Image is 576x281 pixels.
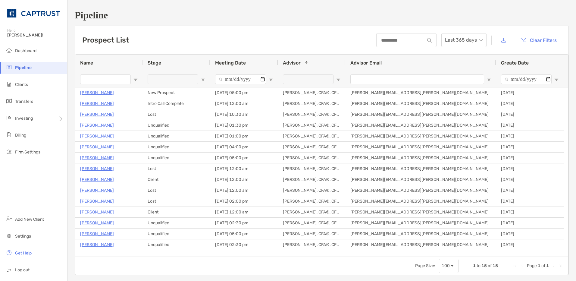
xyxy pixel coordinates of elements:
div: [DATE] [496,131,564,141]
div: Previous Page [520,264,524,268]
span: Add New Client [15,217,44,222]
span: of [541,263,545,268]
div: Lost [143,109,210,120]
div: [PERSON_NAME], CFA®, CFP® [278,142,346,152]
div: [DATE] 01:30 pm [210,120,278,131]
div: [PERSON_NAME], CFA®, CFP® [278,120,346,131]
div: [PERSON_NAME], CFA®, CFP® [278,163,346,174]
button: Open Filter Menu [487,77,491,82]
a: [PERSON_NAME] [80,187,114,194]
span: Settings [15,234,31,239]
img: billing icon [5,131,13,138]
input: Name Filter Input [80,74,131,84]
a: [PERSON_NAME] [80,111,114,118]
span: [PERSON_NAME]! [7,33,64,38]
span: Dashboard [15,48,36,53]
div: [DATE] [496,174,564,185]
div: Intro Call Complete [143,98,210,109]
div: [DATE] [496,109,564,120]
img: get-help icon [5,249,13,256]
div: [PERSON_NAME][EMAIL_ADDRESS][PERSON_NAME][DOMAIN_NAME] [346,229,496,239]
a: [PERSON_NAME] [80,143,114,151]
span: 1 [473,263,476,268]
span: Investing [15,116,33,121]
div: [DATE] 10:30 am [210,109,278,120]
a: [PERSON_NAME] [80,230,114,238]
a: [PERSON_NAME] [80,132,114,140]
div: [PERSON_NAME], CFA®, CFP® [278,131,346,141]
div: [DATE] [496,185,564,196]
div: [DATE] 05:00 pm [210,153,278,163]
div: [PERSON_NAME][EMAIL_ADDRESS][PERSON_NAME][DOMAIN_NAME] [346,120,496,131]
div: [PERSON_NAME][EMAIL_ADDRESS][PERSON_NAME][DOMAIN_NAME] [346,87,496,98]
div: Last Page [559,264,563,268]
div: [DATE] [496,87,564,98]
img: dashboard icon [5,47,13,54]
div: [PERSON_NAME], CFA®, CFP® [278,185,346,196]
p: [PERSON_NAME] [80,197,114,205]
img: clients icon [5,81,13,88]
div: Client [143,174,210,185]
div: [DATE] [496,239,564,250]
div: Lost [143,185,210,196]
div: [DATE] 12:00 am [210,185,278,196]
span: Create Date [501,60,529,66]
span: 1 [546,263,549,268]
div: [DATE] [496,98,564,109]
div: [DATE] [496,196,564,207]
a: [PERSON_NAME] [80,100,114,107]
div: [DATE] 02:30 pm [210,218,278,228]
div: Unqualified [143,239,210,250]
div: [PERSON_NAME], CFA®, CFP® [278,109,346,120]
button: Open Filter Menu [201,77,205,82]
div: [PERSON_NAME][EMAIL_ADDRESS][PERSON_NAME][DOMAIN_NAME] [346,207,496,217]
div: [PERSON_NAME], CFA®, CFP® [278,174,346,185]
div: [DATE] 12:00 am [210,98,278,109]
div: Page Size [439,259,459,273]
a: [PERSON_NAME] [80,241,114,248]
div: [DATE] [496,207,564,217]
input: Meeting Date Filter Input [215,74,266,84]
div: [DATE] 12:00 am [210,163,278,174]
p: [PERSON_NAME] [80,165,114,172]
input: Create Date Filter Input [501,74,552,84]
div: [PERSON_NAME], CFA®, CFP® [278,98,346,109]
div: [PERSON_NAME], CFA®, CFP® [278,218,346,228]
div: [PERSON_NAME][EMAIL_ADDRESS][PERSON_NAME][DOMAIN_NAME] [346,239,496,250]
h1: Pipeline [75,10,569,21]
div: First Page [512,264,517,268]
div: Page Size: [415,263,435,268]
div: [PERSON_NAME], CFA®, CFP® [278,207,346,217]
p: [PERSON_NAME] [80,122,114,129]
img: settings icon [5,232,13,239]
span: Pipeline [15,65,32,70]
span: Log out [15,267,30,273]
div: Unqualified [143,142,210,152]
h3: Prospect List [82,36,129,44]
span: 15 [493,263,498,268]
img: investing icon [5,114,13,122]
div: [PERSON_NAME], CFA®, CFP® [278,239,346,250]
div: [DATE] 02:00 pm [210,196,278,207]
img: pipeline icon [5,64,13,71]
a: [PERSON_NAME] [80,89,114,96]
div: [DATE] 05:00 pm [210,87,278,98]
div: [DATE] 04:00 pm [210,142,278,152]
div: Unqualified [143,153,210,163]
img: transfers icon [5,97,13,105]
div: [PERSON_NAME][EMAIL_ADDRESS][PERSON_NAME][DOMAIN_NAME] [346,153,496,163]
button: Open Filter Menu [268,77,273,82]
button: Open Filter Menu [336,77,341,82]
div: [PERSON_NAME][EMAIL_ADDRESS][PERSON_NAME][DOMAIN_NAME] [346,196,496,207]
p: [PERSON_NAME] [80,176,114,183]
div: [PERSON_NAME][EMAIL_ADDRESS][PERSON_NAME][DOMAIN_NAME] [346,109,496,120]
a: [PERSON_NAME] [80,154,114,162]
input: Advisor Email Filter Input [350,74,484,84]
div: [DATE] [496,229,564,239]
